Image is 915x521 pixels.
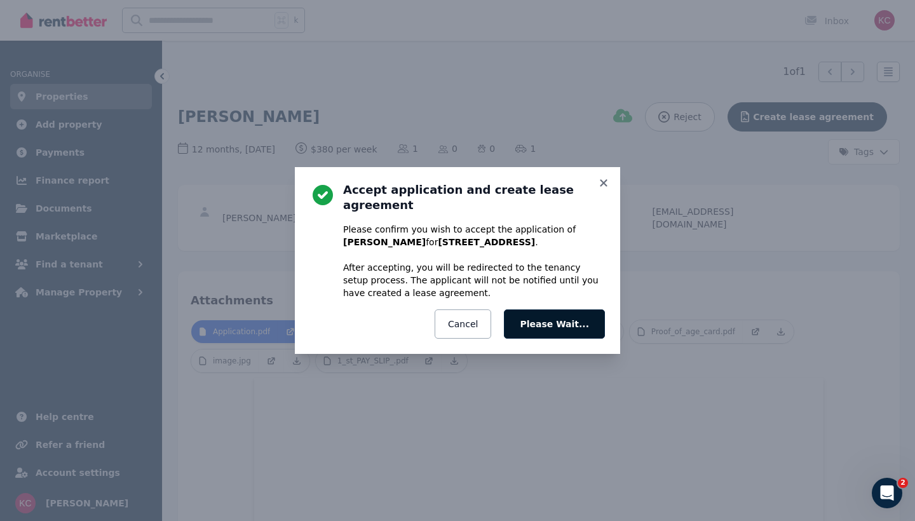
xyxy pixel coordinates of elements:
span: 2 [898,478,908,488]
b: [STREET_ADDRESS] [438,237,535,247]
iframe: Intercom live chat [872,478,902,508]
p: Please confirm you wish to accept the application of for . After accepting, you will be redirecte... [343,223,605,299]
button: Please Wait... [504,309,605,339]
button: Cancel [435,309,491,339]
b: [PERSON_NAME] [343,237,426,247]
h3: Accept application and create lease agreement [343,182,605,213]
